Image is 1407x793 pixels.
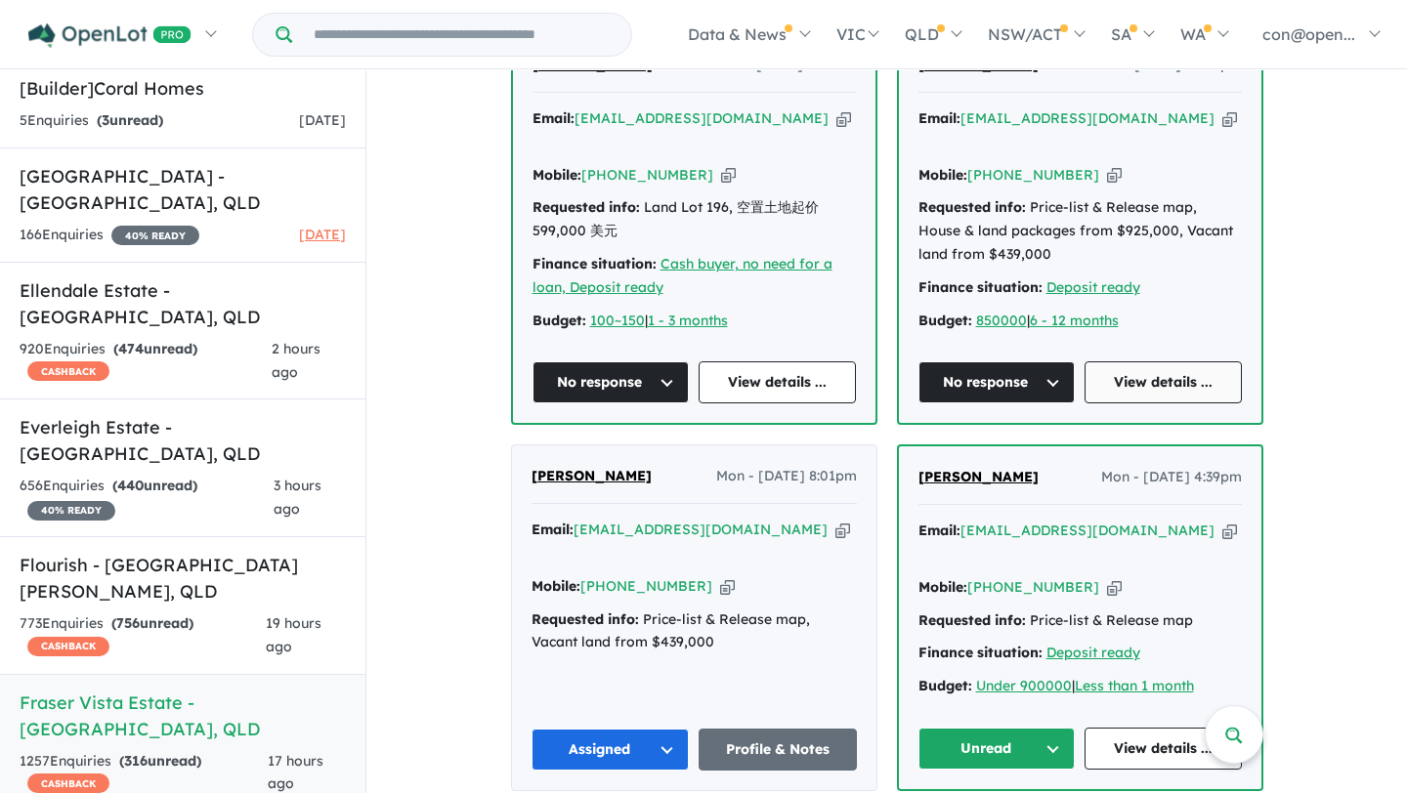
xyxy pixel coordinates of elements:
strong: Finance situation: [533,255,657,272]
span: 3 [102,111,109,129]
h5: [GEOGRAPHIC_DATA] - [GEOGRAPHIC_DATA] , QLD [20,163,346,216]
span: 474 [118,340,144,357]
span: [PERSON_NAME] [532,467,652,484]
h5: Flourish - [GEOGRAPHIC_DATA][PERSON_NAME] , QLD [20,552,346,605]
strong: Email: [532,521,574,538]
span: 2 hours ago [272,340,320,381]
a: 100~150 [590,312,645,329]
a: 850000 [976,312,1027,329]
div: Price-list & Release map, House & land packages from $925,000, Vacant land from $439,000 [918,196,1242,266]
span: CASHBACK [27,361,109,381]
div: Price-list & Release map [918,609,1242,633]
a: [EMAIL_ADDRESS][DOMAIN_NAME] [575,109,829,127]
span: CASHBACK [27,773,109,793]
div: 5 Enquir ies [20,109,163,133]
div: | [533,310,856,333]
a: Cash buyer, no need for a loan, Deposit ready [533,255,832,296]
strong: Mobile: [918,166,967,184]
strong: Budget: [533,312,586,329]
button: Unread [918,728,1076,770]
a: [PHONE_NUMBER] [967,166,1099,184]
span: Mon - [DATE] 4:39pm [1101,466,1242,489]
strong: ( unread) [119,752,201,770]
a: [EMAIL_ADDRESS][DOMAIN_NAME] [574,521,828,538]
a: [PERSON_NAME] [918,466,1039,489]
strong: Requested info: [532,610,639,628]
a: Deposit ready [1046,644,1140,661]
button: Copy [836,108,851,129]
strong: Finance situation: [918,278,1043,296]
span: 40 % READY [111,226,199,245]
a: [PHONE_NUMBER] [580,577,712,595]
div: | [918,310,1242,333]
h5: Fraser Vista Estate - [GEOGRAPHIC_DATA] , QLD [20,689,346,742]
strong: Mobile: [918,578,967,596]
strong: Budget: [918,312,972,329]
button: No response [533,361,690,403]
strong: Mobile: [533,166,581,184]
strong: Email: [533,109,575,127]
span: 40 % READY [27,501,115,521]
a: [PHONE_NUMBER] [967,578,1099,596]
div: 656 Enquir ies [20,475,274,522]
a: [PERSON_NAME] [532,465,652,488]
a: 1 - 3 months [648,312,728,329]
strong: Email: [918,109,960,127]
div: | [918,675,1242,698]
strong: Requested info: [918,198,1026,216]
a: [EMAIL_ADDRESS][DOMAIN_NAME] [960,109,1215,127]
button: No response [918,361,1076,403]
strong: Email: [918,522,960,539]
strong: Mobile: [532,577,580,595]
span: con@open... [1262,24,1355,44]
strong: ( unread) [97,111,163,129]
button: Copy [721,165,736,186]
span: Mon - [DATE] 8:01pm [716,465,857,488]
a: Profile & Notes [699,729,857,771]
button: Copy [1222,108,1237,129]
button: Copy [1107,165,1122,186]
a: Less than 1 month [1075,677,1194,694]
button: Copy [1107,577,1122,598]
span: CASHBACK [27,637,109,656]
button: Assigned [532,729,690,771]
a: Under 900000 [976,677,1072,694]
span: 316 [124,752,148,770]
a: View details ... [1085,361,1242,403]
div: 166 Enquir ies [20,224,199,247]
strong: Requested info: [918,611,1026,629]
button: Copy [1222,521,1237,541]
a: 6 - 12 months [1030,312,1119,329]
button: Copy [720,576,735,597]
img: Openlot PRO Logo White [28,23,192,48]
span: 756 [116,614,140,632]
span: [PERSON_NAME] [918,468,1039,485]
h5: Everleigh Estate - [GEOGRAPHIC_DATA] , QLD [20,414,346,467]
div: 920 Enquir ies [20,338,272,385]
button: Copy [835,520,850,540]
span: 17 hours ago [268,752,323,793]
strong: ( unread) [113,340,197,357]
a: [PHONE_NUMBER] [581,166,713,184]
strong: ( unread) [112,477,197,494]
strong: ( unread) [111,614,193,632]
div: Price-list & Release map, Vacant land from $439,000 [532,608,857,655]
a: [EMAIL_ADDRESS][DOMAIN_NAME] [960,522,1215,539]
span: 440 [117,477,144,494]
div: Land Lot 196, 空置土地起价599,000 美元 [533,196,856,243]
strong: Requested info: [533,198,640,216]
span: [DATE] [299,111,346,129]
strong: Finance situation: [918,644,1043,661]
h5: [Builder] Coral Homes [20,75,346,102]
h5: Ellendale Estate - [GEOGRAPHIC_DATA] , QLD [20,277,346,330]
a: View details ... [699,361,856,403]
a: Deposit ready [1046,278,1140,296]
